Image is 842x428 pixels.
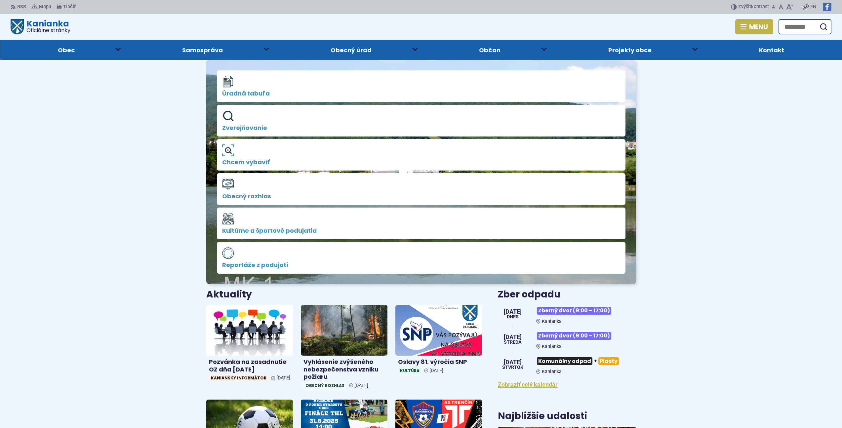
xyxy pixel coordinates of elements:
span: [DATE] [429,368,443,373]
span: Zvýšiť [738,4,751,10]
h3: Zber odpadu [498,290,636,300]
a: Vyhlásenie zvýšeného nebezpečenstva vzniku požiaru Obecný rozhlas [DATE] [301,305,387,392]
span: Samospráva [182,40,223,60]
span: Zberný dvor (9:00 – 17:00) [537,307,611,315]
h4: Vyhlásenie zvýšeného nebezpečenstva vzniku požiaru [303,358,385,381]
a: Komunálny odpad+Plasty Kanianka [DATE] štvrtok [498,355,636,374]
span: EN [810,3,816,11]
span: Reportáže z podujatí [222,262,620,268]
span: Obecný rozhlas [303,382,346,389]
span: Mapa [39,3,51,11]
span: Tlačiť [63,4,76,10]
a: Kultúrne a športové podujatia [217,208,625,239]
span: Kultúra [398,367,421,374]
span: Kontakt [759,40,784,60]
span: Chcem vybaviť [222,159,620,166]
span: Projekty obce [608,40,652,60]
button: Otvoriť podmenu pre [537,42,552,56]
button: Otvoriť podmenu pre [408,42,423,56]
span: kontrast [738,4,769,10]
a: Reportáže z podujatí [217,242,625,274]
h3: + [536,355,636,368]
span: Kaniansky informátor [209,374,268,381]
span: [DATE] [502,359,523,365]
a: Kontakt [712,40,832,60]
span: Zverejňovanie [222,125,620,131]
span: streda [504,340,522,345]
a: Pozvánka na zasadnutie OZ dňa [DATE] Kaniansky informátor [DATE] [206,305,293,384]
a: Chcem vybaviť [217,139,625,171]
span: Kanianka [542,319,562,324]
h1: Kanianka [24,19,70,33]
h4: Oslavy 81. výročia SNP [398,358,479,366]
button: Otvoriť podmenu pre [111,42,126,56]
button: Menu [735,19,773,34]
span: Menu [749,24,768,29]
span: Oficiálne stránky [26,28,70,33]
h3: Najbližšie udalosti [498,411,587,421]
span: Obecný rozhlas [222,193,620,200]
h4: Pozvánka na zasadnutie OZ dňa [DATE] [209,358,290,373]
span: Obec [58,40,75,60]
a: Občan [432,40,548,60]
span: RSS [17,3,26,11]
span: Úradná tabuľa [222,90,620,97]
span: Obecný úrad [331,40,372,60]
a: Obec [11,40,122,60]
span: štvrtok [502,365,523,370]
span: [DATE] [504,309,522,315]
img: Prejsť na Facebook stránku [823,3,831,11]
button: Otvoriť podmenu pre [688,42,703,56]
h3: Aktuality [206,290,252,300]
a: Zverejňovanie [217,105,625,136]
span: Občan [479,40,501,60]
a: EN [809,3,818,11]
span: Zberný dvor (9:00 – 17:00) [537,332,611,340]
span: Kanianka [542,369,562,374]
span: [DATE] [276,375,290,381]
span: Kanianka [542,344,562,349]
a: Samospráva [135,40,270,60]
a: Zberný dvor (9:00 – 17:00) Kanianka [DATE] Dnes [498,304,636,324]
span: Plasty [598,357,619,365]
a: Obecný úrad [283,40,419,60]
span: Kultúrne a športové podujatia [222,227,620,234]
span: Dnes [504,315,522,319]
a: Obecný rozhlas [217,173,625,205]
a: Úradná tabuľa [217,70,625,102]
a: Zberný dvor (9:00 – 17:00) Kanianka [DATE] streda [498,330,636,349]
a: Oslavy 81. výročia SNP Kultúra [DATE] [395,305,482,377]
span: [DATE] [354,383,368,388]
a: Zobraziť celý kalendár [498,381,558,388]
button: Otvoriť podmenu pre [259,42,274,56]
a: Projekty obce [561,40,699,60]
a: Logo Kanianka, prejsť na domovskú stránku. [11,19,70,34]
span: Komunálny odpad [537,357,592,365]
span: [DATE] [504,334,522,340]
img: Prejsť na domovskú stránku [11,19,24,34]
